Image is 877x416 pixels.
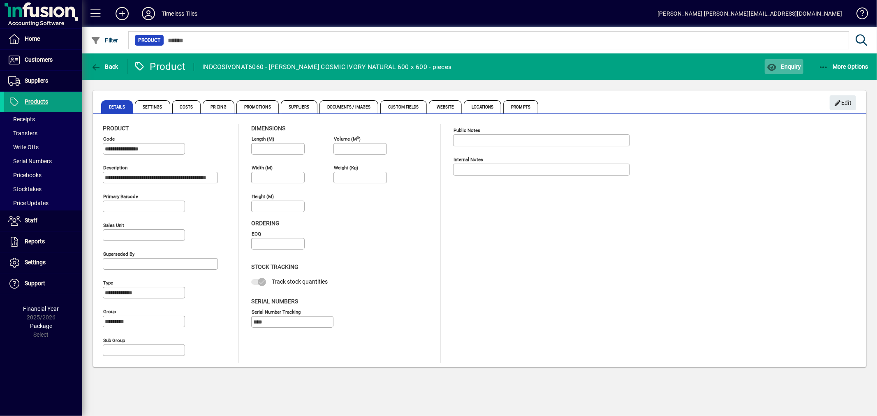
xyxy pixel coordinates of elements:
a: Transfers [4,126,82,140]
span: Prompts [503,100,538,113]
mat-label: Type [103,280,113,286]
a: Home [4,29,82,49]
span: Track stock quantities [272,278,328,285]
span: Pricing [203,100,234,113]
span: Transfers [8,130,37,136]
span: Write Offs [8,144,39,150]
span: More Options [819,63,869,70]
span: Custom Fields [380,100,426,113]
a: Stocktakes [4,182,82,196]
mat-label: Serial Number tracking [252,309,301,314]
a: Staff [4,210,82,231]
div: [PERSON_NAME] [PERSON_NAME][EMAIL_ADDRESS][DOMAIN_NAME] [657,7,842,20]
span: Product [138,36,160,44]
span: Back [91,63,118,70]
a: Receipts [4,112,82,126]
button: Profile [135,6,162,21]
mat-label: Height (m) [252,194,274,199]
span: Website [429,100,462,113]
app-page-header-button: Back [82,59,127,74]
a: Reports [4,231,82,252]
span: Pricebooks [8,172,42,178]
span: Home [25,35,40,42]
span: Serial Numbers [8,158,52,164]
span: Settings [135,100,170,113]
span: Support [25,280,45,287]
div: INDCOSIVONAT6060 - [PERSON_NAME] COSMIC IVORY NATURAL 600 x 600 - pieces [202,60,451,74]
span: Ordering [251,220,280,226]
span: Products [25,98,48,105]
span: Dimensions [251,125,285,132]
span: Suppliers [25,77,48,84]
button: Enquiry [765,59,803,74]
a: Serial Numbers [4,154,82,168]
span: Reports [25,238,45,245]
span: Package [30,323,52,329]
mat-label: Volume (m ) [334,136,361,142]
span: Locations [464,100,501,113]
mat-label: Internal Notes [454,157,483,162]
span: Suppliers [281,100,317,113]
button: Add [109,6,135,21]
button: Filter [89,33,120,48]
mat-label: Primary barcode [103,194,138,199]
mat-label: Weight (Kg) [334,165,358,171]
span: Stock Tracking [251,263,299,270]
button: Edit [830,95,856,110]
span: Details [101,100,133,113]
span: Customers [25,56,53,63]
mat-label: Group [103,309,116,314]
span: Financial Year [23,305,59,312]
mat-label: Sales unit [103,222,124,228]
a: Customers [4,50,82,70]
div: Timeless Tiles [162,7,197,20]
span: Price Updates [8,200,49,206]
span: Product [103,125,129,132]
span: Costs [172,100,201,113]
span: Enquiry [767,63,801,70]
a: Settings [4,252,82,273]
div: Product [134,60,186,73]
mat-label: Sub group [103,337,125,343]
sup: 3 [357,135,359,139]
mat-label: Width (m) [252,165,273,171]
button: More Options [817,59,871,74]
a: Write Offs [4,140,82,154]
a: Support [4,273,82,294]
span: Staff [25,217,37,224]
mat-label: Code [103,136,115,142]
a: Price Updates [4,196,82,210]
mat-label: Length (m) [252,136,274,142]
span: Receipts [8,116,35,122]
mat-label: Description [103,165,127,171]
a: Suppliers [4,71,82,91]
span: Documents / Images [319,100,379,113]
span: Filter [91,37,118,44]
mat-label: Superseded by [103,251,134,257]
span: Edit [834,96,852,110]
button: Back [89,59,120,74]
span: Stocktakes [8,186,42,192]
a: Pricebooks [4,168,82,182]
mat-label: EOQ [252,231,261,237]
a: Knowledge Base [850,2,867,28]
span: Promotions [236,100,279,113]
span: Settings [25,259,46,266]
span: Serial Numbers [251,298,298,305]
mat-label: Public Notes [454,127,480,133]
